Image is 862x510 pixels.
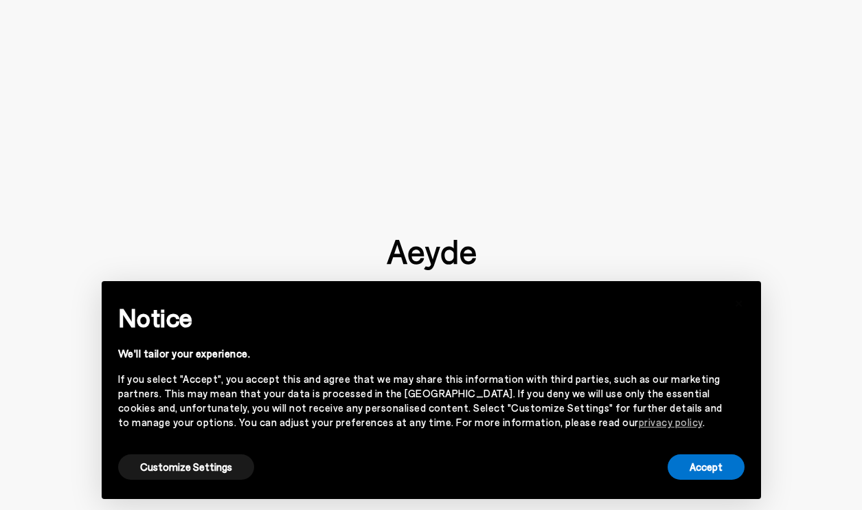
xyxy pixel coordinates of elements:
[639,416,703,428] a: privacy policy
[387,240,476,270] img: footer-logo.svg
[723,285,756,318] button: Close this notice
[734,291,744,311] span: ×
[668,454,745,480] button: Accept
[118,372,723,430] div: If you select "Accept", you accept this and agree that we may share this information with third p...
[118,454,254,480] button: Customize Settings
[118,300,723,335] h2: Notice
[118,346,723,361] div: We'll tailor your experience.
